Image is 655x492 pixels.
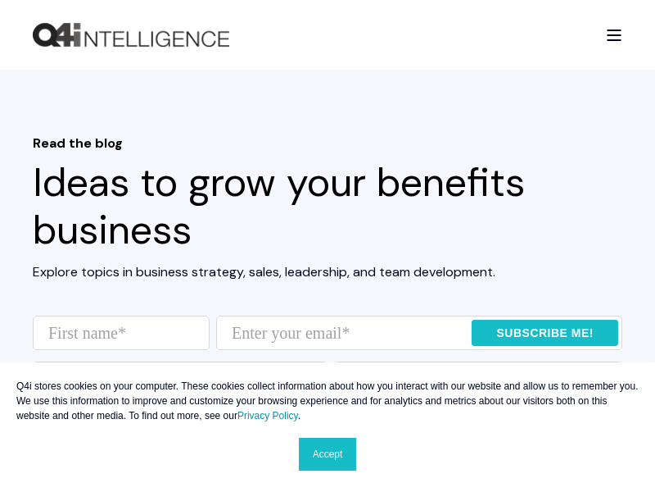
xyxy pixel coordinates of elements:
a: Privacy Policy [237,410,298,421]
p: Q4i stores cookies on your computer. These cookies collect information about how you interact wit... [16,379,639,423]
a: Accept [299,438,357,471]
a: Open Burger Menu [598,21,630,49]
input: Subscribe me! [472,320,618,346]
input: First name* [33,316,210,350]
h1: Ideas to grow your benefits business [33,135,622,253]
input: Enter your email* [216,316,622,350]
span: Read the blog [33,135,622,151]
span: Explore topics in business strategy, sales, leadership, and team development. [33,263,495,280]
img: Q4intelligence, LLC logo [33,23,229,48]
a: Back to Home [33,23,229,48]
